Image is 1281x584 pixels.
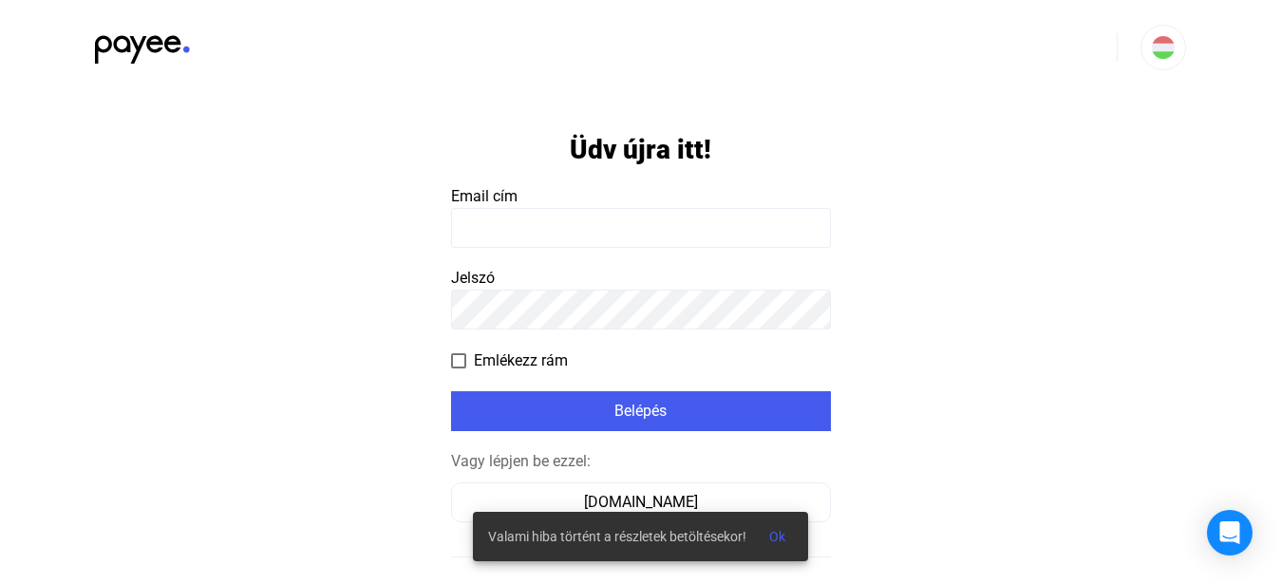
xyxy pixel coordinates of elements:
[488,525,746,548] span: Valami hiba történt a részletek betöltésekor!
[457,400,825,423] div: Belépés
[1207,510,1253,556] div: Open Intercom Messenger
[769,529,785,544] span: Ok
[451,482,831,522] button: [DOMAIN_NAME]
[451,391,831,431] button: Belépés
[570,133,711,166] h1: Üdv újra itt!
[95,25,190,64] img: black-payee-blue-dot.svg
[451,450,831,473] div: Vagy lépjen be ezzel:
[451,187,518,205] span: Email cím
[1152,36,1175,59] img: HU
[474,349,568,372] span: Emlékezz rám
[1140,25,1186,70] button: HU
[451,269,495,287] span: Jelszó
